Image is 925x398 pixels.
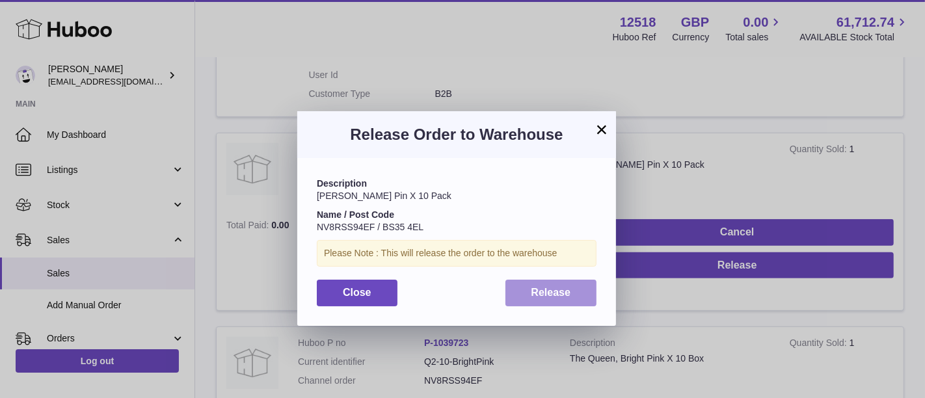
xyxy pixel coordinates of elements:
[505,280,597,306] button: Release
[317,209,394,220] strong: Name / Post Code
[317,124,597,145] h3: Release Order to Warehouse
[317,178,367,189] strong: Description
[317,280,397,306] button: Close
[317,222,423,232] span: NV8RSS94EF / BS35 4EL
[531,287,571,298] span: Release
[317,240,597,267] div: Please Note : This will release the order to the warehouse
[343,287,371,298] span: Close
[594,122,610,137] button: ×
[317,191,451,201] span: [PERSON_NAME] Pin X 10 Pack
